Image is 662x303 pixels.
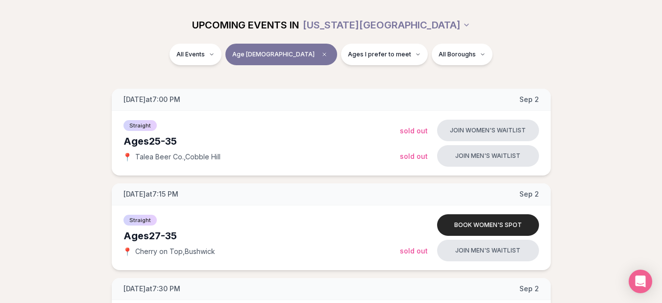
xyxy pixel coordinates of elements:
[319,49,330,60] span: Clear age
[123,189,178,199] span: [DATE] at 7:15 PM
[123,120,157,131] span: Straight
[123,284,180,294] span: [DATE] at 7:30 PM
[432,44,492,65] button: All Boroughs
[519,284,539,294] span: Sep 2
[225,44,337,65] button: Age [DEMOGRAPHIC_DATA]Clear age
[400,126,428,135] span: Sold Out
[341,44,428,65] button: Ages I prefer to meet
[437,214,539,236] button: Book women's spot
[135,152,221,162] span: Talea Beer Co. , Cobble Hill
[123,248,131,255] span: 📍
[303,14,470,36] button: [US_STATE][GEOGRAPHIC_DATA]
[123,229,400,243] div: Ages 27-35
[400,247,428,255] span: Sold Out
[400,152,428,160] span: Sold Out
[135,247,215,256] span: Cherry on Top , Bushwick
[437,240,539,261] button: Join men's waitlist
[232,50,315,58] span: Age [DEMOGRAPHIC_DATA]
[170,44,221,65] button: All Events
[437,145,539,167] button: Join men's waitlist
[176,50,205,58] span: All Events
[123,215,157,226] span: Straight
[519,189,539,199] span: Sep 2
[519,95,539,104] span: Sep 2
[437,120,539,141] button: Join women's waitlist
[439,50,476,58] span: All Boroughs
[192,18,299,32] span: UPCOMING EVENTS IN
[123,134,400,148] div: Ages 25-35
[123,153,131,161] span: 📍
[123,95,180,104] span: [DATE] at 7:00 PM
[629,270,652,293] div: Open Intercom Messenger
[348,50,411,58] span: Ages I prefer to meet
